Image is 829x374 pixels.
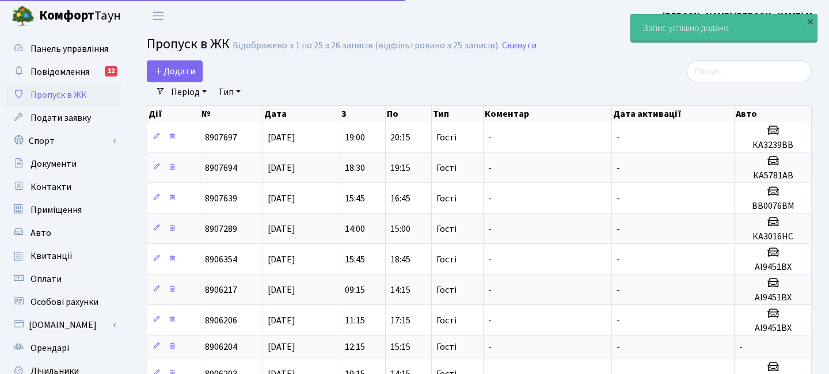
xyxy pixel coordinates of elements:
[345,284,365,296] span: 09:15
[205,314,237,327] span: 8906206
[6,337,121,360] a: Орендарі
[386,106,432,122] th: По
[147,60,203,82] a: Додати
[390,131,410,144] span: 20:15
[205,341,237,353] span: 8906204
[739,231,807,242] h5: КА3016НС
[739,170,807,181] h5: КА5781АВ
[617,314,620,327] span: -
[31,158,77,170] span: Документи
[617,131,620,144] span: -
[31,250,73,262] span: Квитанції
[739,323,807,334] h5: АІ9451ВХ
[31,227,51,239] span: Авто
[268,162,295,174] span: [DATE]
[214,82,245,102] a: Тип
[166,82,211,102] a: Період
[268,284,295,296] span: [DATE]
[390,253,410,266] span: 18:45
[739,292,807,303] h5: АІ9451ВХ
[268,192,295,205] span: [DATE]
[804,16,816,27] div: ×
[488,253,492,266] span: -
[488,192,492,205] span: -
[39,6,94,25] b: Комфорт
[484,106,612,122] th: Коментар
[739,341,743,353] span: -
[617,192,620,205] span: -
[205,253,237,266] span: 8906354
[154,65,195,78] span: Додати
[663,10,815,22] b: [PERSON_NAME] [PERSON_NAME] М.
[390,223,410,235] span: 15:00
[31,66,89,78] span: Повідомлення
[6,199,121,222] a: Приміщення
[6,175,121,199] a: Контакти
[436,285,457,295] span: Гості
[147,34,230,54] span: Пропуск в ЖК
[6,314,121,337] a: [DOMAIN_NAME]
[436,194,457,203] span: Гості
[205,223,237,235] span: 8907289
[617,223,620,235] span: -
[488,284,492,296] span: -
[345,341,365,353] span: 12:15
[31,204,82,216] span: Приміщення
[6,106,121,129] a: Подати заявку
[31,112,91,124] span: Подати заявку
[12,5,35,28] img: logo.png
[631,14,817,42] div: Запис успішно додано.
[6,291,121,314] a: Особові рахунки
[6,60,121,83] a: Повідомлення12
[436,163,457,173] span: Гості
[6,152,121,175] a: Документи
[390,314,410,327] span: 17:15
[6,129,121,152] a: Спорт
[739,201,807,212] h5: ВВ0076ВМ
[436,316,457,325] span: Гості
[345,131,365,144] span: 19:00
[663,9,815,23] a: [PERSON_NAME] [PERSON_NAME] М.
[739,140,807,151] h5: КА3239ВВ
[436,133,457,142] span: Гості
[31,181,71,193] span: Контакти
[436,224,457,234] span: Гості
[436,255,457,264] span: Гості
[390,162,410,174] span: 19:15
[617,284,620,296] span: -
[268,131,295,144] span: [DATE]
[31,296,98,308] span: Особові рахунки
[268,253,295,266] span: [DATE]
[488,131,492,144] span: -
[345,253,365,266] span: 15:45
[31,43,108,55] span: Панель управління
[687,60,812,82] input: Пошук...
[105,66,117,77] div: 12
[205,162,237,174] span: 8907694
[617,253,620,266] span: -
[6,268,121,291] a: Оплати
[390,284,410,296] span: 14:15
[390,341,410,353] span: 15:15
[6,222,121,245] a: Авто
[617,341,620,353] span: -
[612,106,735,122] th: Дата активації
[39,6,121,26] span: Таун
[488,314,492,327] span: -
[6,83,121,106] a: Пропуск в ЖК
[205,131,237,144] span: 8907697
[268,223,295,235] span: [DATE]
[268,341,295,353] span: [DATE]
[488,223,492,235] span: -
[735,106,812,122] th: Авто
[436,342,457,352] span: Гості
[144,6,173,25] button: Переключити навігацію
[205,284,237,296] span: 8906217
[739,262,807,273] h5: АІ9451ВХ
[488,162,492,174] span: -
[617,162,620,174] span: -
[263,106,340,122] th: Дата
[200,106,263,122] th: №
[233,40,500,51] div: Відображено з 1 по 25 з 26 записів (відфільтровано з 25 записів).
[6,245,121,268] a: Квитанції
